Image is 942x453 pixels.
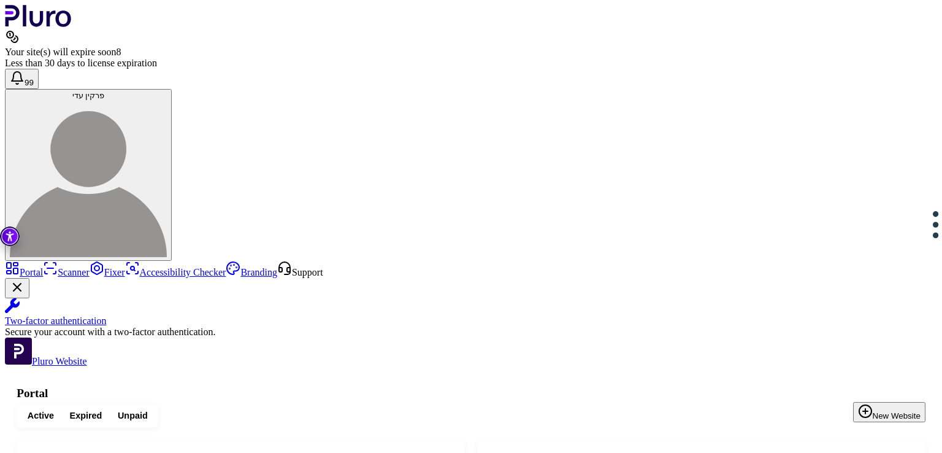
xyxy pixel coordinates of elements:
[5,327,937,338] div: Secure your account with a two-factor authentication.
[226,267,277,277] a: Branding
[90,267,125,277] a: Fixer
[72,91,105,100] span: פרקין עדי
[5,261,937,367] aside: Sidebar menu
[62,407,110,425] button: Expired
[28,410,54,422] span: Active
[5,267,43,277] a: Portal
[5,278,29,298] button: Close Two-factor authentication notification
[118,410,148,422] span: Unpaid
[5,18,72,29] a: Logo
[17,387,925,400] h1: Portal
[20,407,62,425] button: Active
[125,267,226,277] a: Accessibility Checker
[43,267,90,277] a: Scanner
[5,47,937,58] div: Your site(s) will expire soon
[110,407,155,425] button: Unpaid
[5,69,39,89] button: Open notifications, you have 390 new notifications
[116,47,121,57] span: 8
[5,298,937,327] a: Two-factor authentication
[5,316,937,327] div: Two-factor authentication
[70,410,102,422] span: Expired
[5,356,87,366] a: Open Pluro Website
[5,58,937,69] div: Less than 30 days to license expiration
[853,402,925,422] button: New Website
[5,89,172,261] button: פרקין עדיפרקין עדי
[10,100,167,257] img: פרקין עדי
[277,267,323,277] a: Open Support screen
[25,78,34,87] span: 99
